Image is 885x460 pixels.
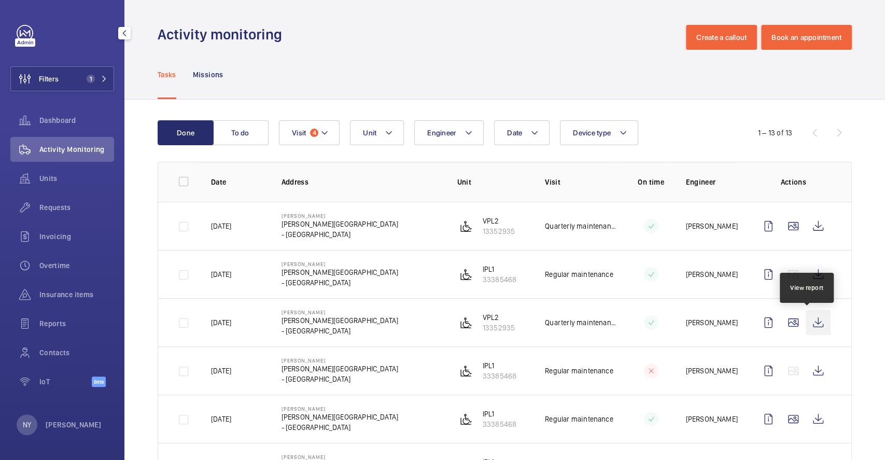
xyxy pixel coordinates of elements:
p: VPL2 [483,216,515,226]
span: Insurance items [39,289,114,300]
p: [PERSON_NAME][GEOGRAPHIC_DATA] [282,315,398,326]
p: - [GEOGRAPHIC_DATA] [282,277,398,288]
p: 33385468 [483,371,516,381]
img: platform_lift.svg [460,365,472,377]
img: platform_lift.svg [460,316,472,329]
p: Regular maintenance [545,414,613,424]
span: Requests [39,202,114,213]
p: Regular maintenance [545,269,613,280]
p: [DATE] [211,221,231,231]
p: [PERSON_NAME] [282,213,398,219]
span: Reports [39,318,114,329]
p: 33385468 [483,274,516,285]
p: Unit [457,177,529,187]
span: 4 [310,129,318,137]
p: [PERSON_NAME] [282,406,398,412]
p: - [GEOGRAPHIC_DATA] [282,326,398,336]
p: - [GEOGRAPHIC_DATA] [282,422,398,433]
p: [PERSON_NAME] [685,317,737,328]
p: Quarterly maintenance [545,221,616,231]
span: Unit [363,129,376,137]
p: Address [282,177,441,187]
p: [PERSON_NAME] [685,221,737,231]
img: platform_lift.svg [460,268,472,281]
span: Filters [39,74,59,84]
p: - [GEOGRAPHIC_DATA] [282,374,398,384]
p: IPL1 [483,360,516,371]
p: [DATE] [211,317,231,328]
p: IPL1 [483,409,516,419]
button: Visit4 [279,120,340,145]
span: Dashboard [39,115,114,126]
p: [PERSON_NAME] [282,261,398,267]
span: Engineer [427,129,456,137]
p: Date [211,177,265,187]
span: Visit [292,129,306,137]
p: [PERSON_NAME][GEOGRAPHIC_DATA] [282,364,398,374]
p: Tasks [158,69,176,80]
span: Invoicing [39,231,114,242]
p: IPL1 [483,264,516,274]
span: IoT [39,377,92,387]
span: Contacts [39,347,114,358]
div: View report [790,283,824,292]
p: Actions [756,177,831,187]
p: [PERSON_NAME] [685,269,737,280]
img: platform_lift.svg [460,220,472,232]
p: [PERSON_NAME][GEOGRAPHIC_DATA] [282,267,398,277]
img: platform_lift.svg [460,413,472,425]
p: - [GEOGRAPHIC_DATA] [282,229,398,240]
p: [DATE] [211,414,231,424]
p: [PERSON_NAME] [685,366,737,376]
p: 33385468 [483,419,516,429]
span: Beta [92,377,106,387]
span: Activity Monitoring [39,144,114,155]
p: [PERSON_NAME] [282,357,398,364]
button: Done [158,120,214,145]
button: Unit [350,120,404,145]
p: 13352935 [483,323,515,333]
p: [PERSON_NAME] [685,414,737,424]
button: Engineer [414,120,484,145]
p: Visit [545,177,616,187]
p: NY [23,420,31,430]
button: Date [494,120,550,145]
span: 1 [87,75,95,83]
p: [PERSON_NAME][GEOGRAPHIC_DATA] [282,412,398,422]
button: Filters1 [10,66,114,91]
p: [DATE] [211,269,231,280]
button: To do [213,120,269,145]
button: Book an appointment [761,25,852,50]
div: 1 – 13 of 13 [758,128,792,138]
p: [PERSON_NAME] [46,420,102,430]
p: [DATE] [211,366,231,376]
span: Units [39,173,114,184]
button: Device type [560,120,638,145]
p: On time [633,177,669,187]
p: Regular maintenance [545,366,613,376]
p: Quarterly maintenance [545,317,616,328]
p: Engineer [685,177,739,187]
h1: Activity monitoring [158,25,288,44]
p: Missions [193,69,223,80]
span: Device type [573,129,611,137]
p: 13352935 [483,226,515,236]
span: Date [507,129,522,137]
p: [PERSON_NAME] [282,454,398,460]
p: [PERSON_NAME][GEOGRAPHIC_DATA] [282,219,398,229]
p: VPL2 [483,312,515,323]
p: [PERSON_NAME] [282,309,398,315]
button: Create a callout [686,25,757,50]
span: Overtime [39,260,114,271]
